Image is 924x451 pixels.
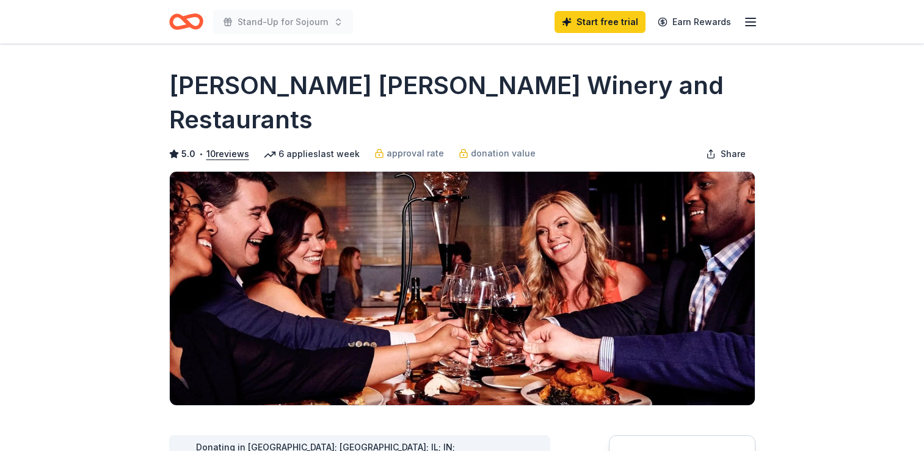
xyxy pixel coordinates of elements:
[696,142,755,166] button: Share
[721,147,746,161] span: Share
[169,7,203,36] a: Home
[213,10,353,34] button: Stand-Up for Sojourn
[650,11,738,33] a: Earn Rewards
[169,68,755,137] h1: [PERSON_NAME] [PERSON_NAME] Winery and Restaurants
[387,146,444,161] span: approval rate
[374,146,444,161] a: approval rate
[555,11,646,33] a: Start free trial
[170,172,755,405] img: Image for Cooper's Hawk Winery and Restaurants
[198,149,203,159] span: •
[471,146,536,161] span: donation value
[238,15,329,29] span: Stand-Up for Sojourn
[181,147,195,161] span: 5.0
[206,147,249,161] button: 10reviews
[459,146,536,161] a: donation value
[264,147,360,161] div: 6 applies last week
